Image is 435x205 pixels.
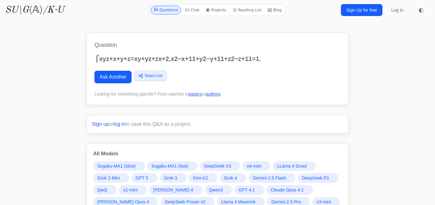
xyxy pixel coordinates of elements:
a: Sign Up for free [341,4,382,16]
a: o4-mini [243,161,270,171]
a: papers [189,91,202,97]
p: or to save this Q&A as a project. [92,120,343,128]
span: Qwen3 [209,187,223,193]
a: log in [114,121,126,127]
a: Questions [151,6,181,14]
div: Looking for something specific? Find matches in or . [94,91,341,97]
span: Gemini 2.5 Pro [271,199,301,205]
a: Chat [182,6,202,14]
span: [PERSON_NAME] 4 [153,187,193,193]
span: Llama 4 Maverick [221,199,256,205]
i: /K·U [43,5,64,15]
a: Log In [387,4,407,16]
a: Gemini 2.5 Flash [249,173,295,183]
a: Grok 4 [220,173,246,183]
a: Claude Opus 4.1 [267,185,313,195]
span: Grok 3 Mini [97,175,120,181]
span: GPT 5 [136,175,148,181]
a: Grok 3 [160,173,186,183]
span: Sugaku-MA1 (slow) [97,163,136,169]
a: GPT 5 [132,173,157,183]
a: Ask Another [94,71,132,83]
span: QwQ [97,187,107,193]
a: QwQ [93,185,116,195]
a: DeepSeek V3 [200,161,240,171]
span: Grok 3 [164,175,177,181]
a: Sugaku-MA1 (slow) [93,161,145,171]
span: Gemini 2.5 Flash [253,175,286,181]
button: ◐ [415,4,427,16]
span: DeepSeek V3 [204,163,231,169]
span: o4-mini [247,163,261,169]
span: DeepSeek R1 [302,175,329,181]
a: Sugaku-MA1 (fast) [147,161,197,171]
a: Blog [265,6,284,14]
a: SU\G(𝔸)/K·U [5,4,64,16]
a: [PERSON_NAME] 4 [149,185,202,195]
h3: All Models [93,150,342,158]
i: SU\G [5,5,29,15]
span: o3-mini [316,199,331,205]
p: ⎧​xyz+x+y+z=xy+yz+zx+2,x2−x+11​+y2−y+11​+z2−z+11​=1.​ [94,54,341,63]
span: o1-mini [123,187,138,193]
span: Grok 4 [224,175,237,181]
a: Projects [203,6,229,14]
a: Kimi K2 [189,173,217,183]
span: Share Link [144,73,162,79]
a: Reading List [230,6,264,14]
span: [PERSON_NAME] Opus 4 [97,199,149,205]
h1: Question [94,41,341,49]
span: DeepSeek Prover v2 [165,199,205,205]
a: DeepSeek R1 [298,173,338,183]
span: Kimi K2 [193,175,208,181]
span: GPT 4.1 [239,187,255,193]
a: GPT 4.1 [234,185,264,195]
span: ◐ [419,7,424,13]
a: Sign up [92,121,109,127]
a: Qwen3 [205,185,232,195]
span: LLama 4 Scout [277,163,307,169]
span: Claude Opus 4.1 [271,187,304,193]
span: Sugaku-MA1 (fast) [151,163,188,169]
a: authors [206,91,221,97]
a: o1-mini [119,185,147,195]
a: LLama 4 Scout [273,161,316,171]
a: Grok 3 Mini [93,173,129,183]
